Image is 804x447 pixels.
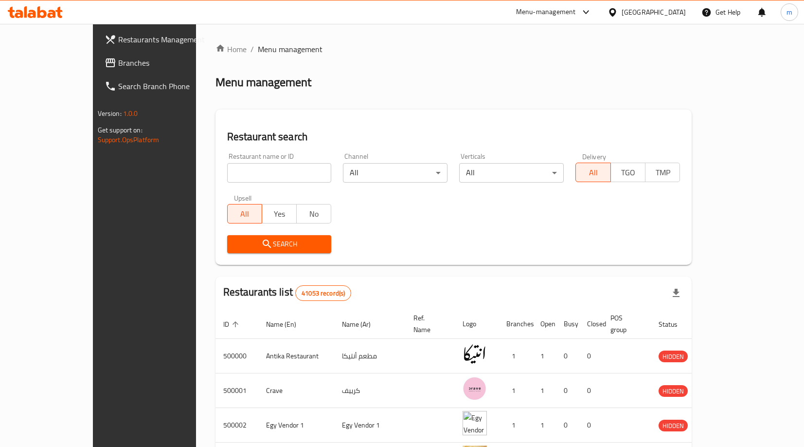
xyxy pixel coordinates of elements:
[579,408,603,443] td: 0
[533,408,556,443] td: 1
[413,312,443,335] span: Ref. Name
[659,420,688,431] div: HIDDEN
[580,166,607,180] span: All
[659,386,688,397] span: HIDDEN
[649,166,676,180] span: TMP
[118,80,219,92] span: Search Branch Phone
[499,373,533,408] td: 1
[234,194,252,201] label: Upsell
[97,51,227,74] a: Branches
[579,373,603,408] td: 0
[664,281,688,305] div: Export file
[533,339,556,373] td: 1
[659,318,690,330] span: Status
[556,339,579,373] td: 0
[98,124,143,136] span: Get support on:
[556,408,579,443] td: 0
[215,74,311,90] h2: Menu management
[301,207,327,221] span: No
[459,163,564,183] div: All
[334,408,406,443] td: Egy Vendor 1
[227,235,332,253] button: Search
[215,408,258,443] td: 500002
[516,6,576,18] div: Menu-management
[223,285,352,301] h2: Restaurants list
[223,318,242,330] span: ID
[575,163,610,182] button: All
[227,204,262,223] button: All
[610,312,639,335] span: POS group
[215,339,258,373] td: 500000
[533,309,556,339] th: Open
[262,204,297,223] button: Yes
[463,376,487,401] img: Crave
[118,57,219,69] span: Branches
[582,153,607,160] label: Delivery
[659,351,688,362] div: HIDDEN
[258,408,334,443] td: Egy Vendor 1
[622,7,686,18] div: [GEOGRAPHIC_DATA]
[296,204,331,223] button: No
[232,207,258,221] span: All
[266,318,309,330] span: Name (En)
[215,43,692,55] nav: breadcrumb
[645,163,680,182] button: TMP
[556,309,579,339] th: Busy
[118,34,219,45] span: Restaurants Management
[123,107,138,120] span: 1.0.0
[98,107,122,120] span: Version:
[258,339,334,373] td: Antika Restaurant
[258,373,334,408] td: Crave
[235,238,324,250] span: Search
[499,309,533,339] th: Branches
[334,339,406,373] td: مطعم أنتيكا
[266,207,293,221] span: Yes
[659,351,688,362] span: HIDDEN
[615,166,642,180] span: TGO
[97,28,227,51] a: Restaurants Management
[250,43,254,55] li: /
[610,163,645,182] button: TGO
[97,74,227,98] a: Search Branch Phone
[463,342,487,366] img: Antika Restaurant
[295,285,351,301] div: Total records count
[499,339,533,373] td: 1
[463,411,487,435] img: Egy Vendor 1
[227,130,680,144] h2: Restaurant search
[296,289,351,298] span: 41053 record(s)
[227,163,332,183] input: Search for restaurant name or ID..
[499,408,533,443] td: 1
[342,318,383,330] span: Name (Ar)
[533,373,556,408] td: 1
[786,7,792,18] span: m
[215,373,258,408] td: 500001
[334,373,406,408] td: كرييف
[659,420,688,431] span: HIDDEN
[343,163,447,183] div: All
[579,339,603,373] td: 0
[455,309,499,339] th: Logo
[556,373,579,408] td: 0
[579,309,603,339] th: Closed
[98,133,160,146] a: Support.OpsPlatform
[258,43,322,55] span: Menu management
[215,43,247,55] a: Home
